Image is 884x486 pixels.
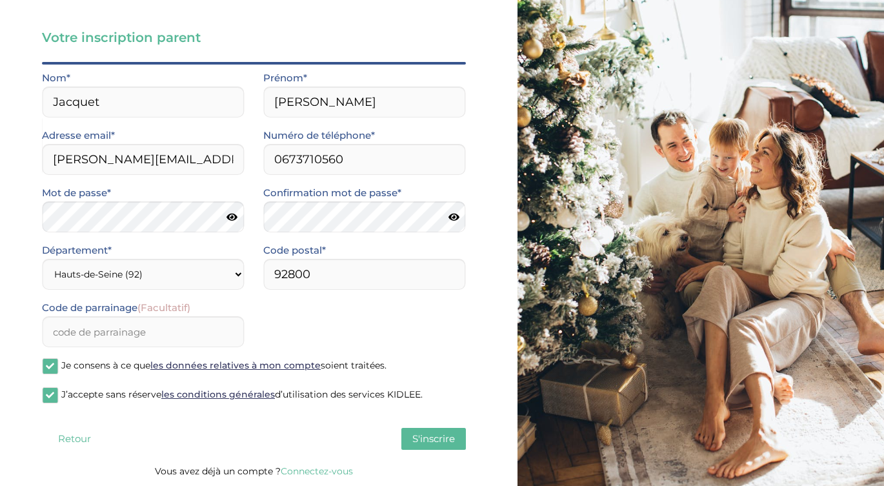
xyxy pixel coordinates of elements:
label: Mot de passe* [42,185,111,201]
label: Confirmation mot de passe* [263,185,401,201]
label: Numéro de téléphone* [263,127,375,144]
h3: Votre inscription parent [42,28,466,46]
input: Nom [42,86,244,117]
span: J’accepte sans réserve d’utilisation des services KIDLEE. [61,389,423,400]
input: Prénom [263,86,465,117]
p: Vous avez déjà un compte ? [42,463,466,480]
span: S'inscrire [412,432,455,445]
input: Code postal [263,259,465,290]
input: code de parrainage [42,316,244,347]
button: Retour [42,428,106,450]
input: Numero de telephone [263,144,465,175]
span: (Facultatif) [137,301,190,314]
span: Je consens à ce que soient traitées. [61,359,387,371]
a: Connectez-vous [281,465,353,477]
label: Code de parrainage [42,299,190,316]
label: Adresse email* [42,127,115,144]
button: S'inscrire [401,428,466,450]
label: Code postal* [263,242,326,259]
a: les données relatives à mon compte [150,359,321,371]
label: Département* [42,242,112,259]
label: Prénom* [263,70,307,86]
input: Email [42,144,244,175]
a: les conditions générales [161,389,275,400]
